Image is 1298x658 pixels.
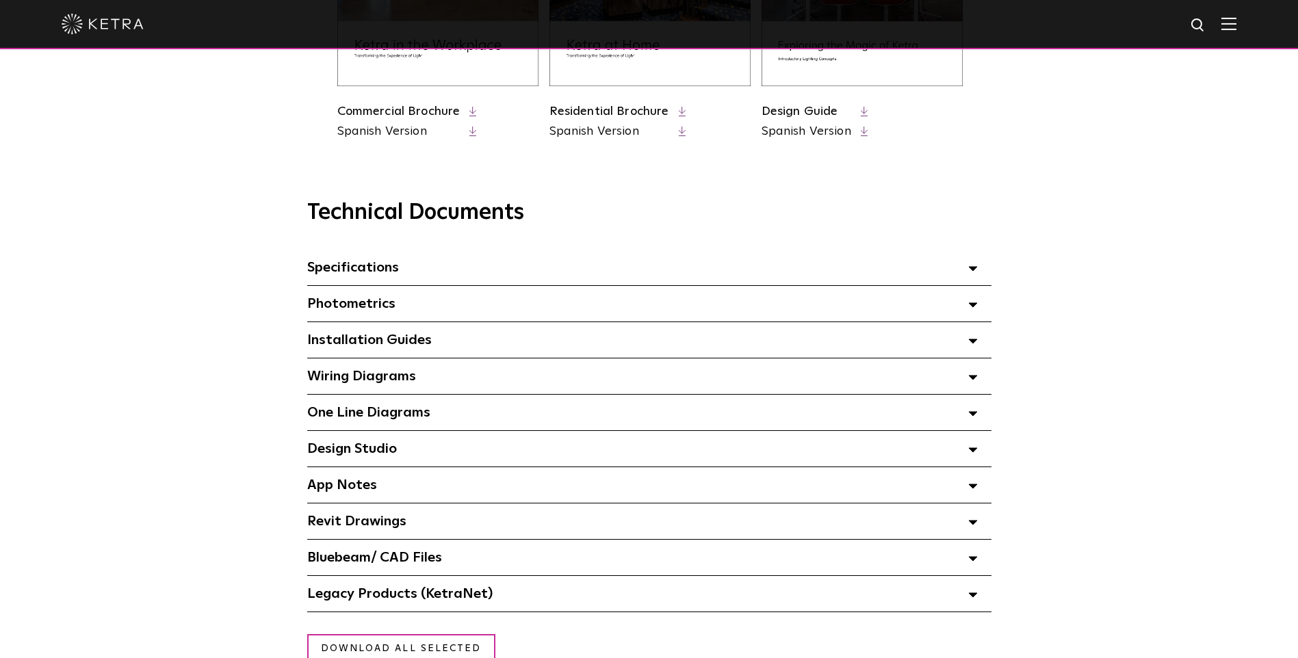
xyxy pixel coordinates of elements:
[307,369,416,383] span: Wiring Diagrams
[307,200,991,226] h3: Technical Documents
[307,442,397,456] span: Design Studio
[307,261,399,274] span: Specifications
[549,105,669,118] a: Residential Brochure
[62,14,144,34] img: ketra-logo-2019-white
[307,333,432,347] span: Installation Guides
[762,123,851,140] a: Spanish Version
[307,406,430,419] span: One Line Diagrams
[549,123,669,140] a: Spanish Version
[1190,17,1207,34] img: search icon
[337,123,460,140] a: Spanish Version
[762,105,838,118] a: Design Guide
[307,514,406,528] span: Revit Drawings
[307,551,442,564] span: Bluebeam/ CAD Files
[307,478,377,492] span: App Notes
[307,587,493,601] span: Legacy Products (KetraNet)
[337,105,460,118] a: Commercial Brochure
[1221,17,1236,30] img: Hamburger%20Nav.svg
[307,297,395,311] span: Photometrics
